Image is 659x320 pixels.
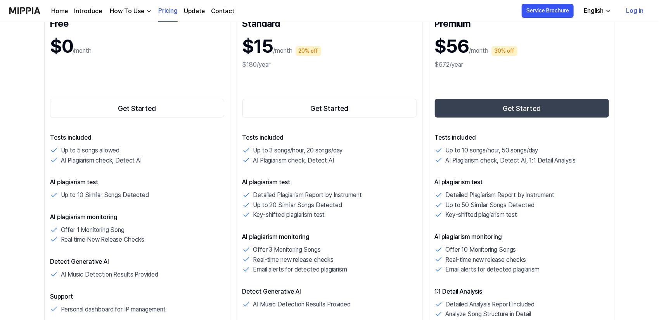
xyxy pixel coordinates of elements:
[253,299,351,310] p: AI Music Detection Results Provided
[51,7,68,16] a: Home
[435,32,469,60] h1: $56
[74,7,102,16] a: Introduce
[578,3,616,19] button: English
[242,178,417,187] p: AI plagiarism test
[435,287,609,296] p: 1:1 Detail Analysis
[108,7,146,16] div: How To Use
[242,97,417,119] a: Get Started
[446,245,516,255] p: Offer 10 Monitoring Songs
[273,46,292,55] p: /month
[242,287,417,296] p: Detect Generative AI
[435,17,609,29] div: Premium
[108,7,152,16] button: How To Use
[435,97,609,119] a: Get Started
[50,97,225,119] a: Get Started
[435,99,609,118] button: Get Started
[146,8,152,14] img: down
[61,270,158,280] p: AI Music Detection Results Provided
[435,178,609,187] p: AI plagiarism test
[296,46,321,56] div: 20% off
[446,200,534,210] p: Up to 50 Similar Songs Detected
[50,133,225,142] p: Tests included
[61,235,145,245] p: Real time New Release Checks
[253,245,321,255] p: Offer 3 Monitoring Songs
[242,99,417,118] button: Get Started
[253,265,347,275] p: Email alerts for detected plagiarism
[253,210,325,220] p: Key-shifted plagiarism test
[242,133,417,142] p: Tests included
[446,145,538,156] p: Up to 10 songs/hour, 50 songs/day
[435,133,609,142] p: Tests included
[253,200,342,210] p: Up to 20 Similar Songs Detected
[61,156,142,166] p: AI Plagiarism check, Detect AI
[50,213,225,222] p: AI plagiarism monitoring
[211,7,234,16] a: Contact
[242,232,417,242] p: AI plagiarism monitoring
[50,99,225,118] button: Get Started
[435,232,609,242] p: AI plagiarism monitoring
[446,156,576,166] p: AI Plagiarism check, Detect AI, 1:1 Detail Analysis
[253,190,362,200] p: Detailed Plagiarism Report by Instrument
[50,257,225,266] p: Detect Generative AI
[253,145,343,156] p: Up to 3 songs/hour, 20 songs/day
[446,210,517,220] p: Key-shifted plagiarism test
[242,32,273,60] h1: $15
[242,60,417,69] div: $180/year
[61,145,120,156] p: Up to 5 songs allowed
[50,292,225,301] p: Support
[522,4,574,18] button: Service Brochure
[446,309,531,319] p: Analyze Song Structure in Detail
[73,46,92,55] p: /month
[184,7,205,16] a: Update
[469,46,488,55] p: /month
[446,265,540,275] p: Email alerts for detected plagiarism
[491,46,517,56] div: 30% off
[435,60,609,69] div: $672/year
[50,32,73,60] h1: $0
[158,0,178,22] a: Pricing
[50,178,225,187] p: AI plagiarism test
[582,6,605,16] div: English
[446,255,526,265] p: Real-time new release checks
[242,17,417,29] div: Standard
[253,156,334,166] p: AI Plagiarism check, Detect AI
[61,225,125,235] p: Offer 1 Monitoring Song
[61,190,149,200] p: Up to 10 Similar Songs Detected
[61,304,166,315] p: Personal dashboard for IP management
[446,299,535,310] p: Detailed Analysis Report Included
[50,17,225,29] div: Free
[253,255,334,265] p: Real-time new release checks
[446,190,555,200] p: Detailed Plagiarism Report by Instrument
